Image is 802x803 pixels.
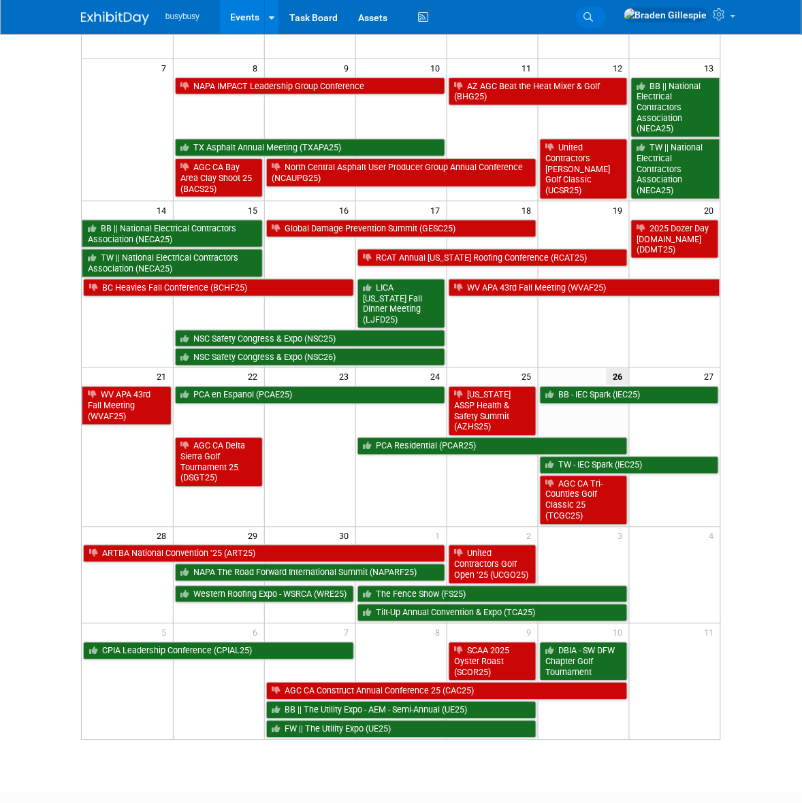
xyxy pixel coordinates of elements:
a: AGC CA Bay Area Clay Shoot 25 (BACS25) [175,159,263,197]
span: 2 [526,527,538,544]
a: WV APA 43rd Fall Meeting (WVAF25) [449,279,721,297]
a: LICA [US_STATE] Fall Dinner Meeting (LJFD25) [357,279,445,329]
a: NSC Safety Congress & Expo (NSC25) [175,330,445,348]
span: 16 [338,201,355,218]
span: busybusy [165,12,199,21]
a: TX Asphalt Annual Meeting (TXAPA25) [175,139,445,157]
a: 2025 Dozer Day [DOMAIN_NAME] (DDMT25) [631,220,720,259]
a: TW - IEC Spark (IEC25) [540,457,720,474]
a: BB || National Electrical Contractors Association (NECA25) [82,220,263,248]
span: 21 [156,368,173,385]
a: PCA en Espanol (PCAE25) [175,387,445,404]
span: 17 [430,201,447,218]
span: 7 [161,59,173,76]
a: ARTBA National Convention ’25 (ART25) [83,545,445,563]
span: 18 [521,201,538,218]
span: 26 [607,368,629,385]
span: 11 [703,624,720,641]
a: AZ AGC Beat the Heat Mixer & Golf (BHG25) [449,78,628,105]
span: 13 [703,59,720,76]
img: ExhibitDay [81,12,149,25]
a: AGC CA Tri-Counties Golf Classic 25 (TCGC25) [540,476,628,525]
a: United Contractors Golf Open ’25 (UCGO25) [449,545,536,584]
span: 6 [252,624,264,641]
span: 7 [343,624,355,641]
img: Braden Gillespie [624,7,708,22]
a: TW || National Electrical Contractors Association (NECA25) [82,249,263,277]
span: 19 [612,201,629,218]
span: 30 [338,527,355,544]
a: TW || National Electrical Contractors Association (NECA25) [631,139,721,199]
a: NAPA The Road Forward International Summit (NAPARF25) [175,564,445,582]
span: 15 [247,201,264,218]
span: 8 [252,59,264,76]
span: 11 [521,59,538,76]
span: 4 [708,527,720,544]
span: 20 [703,201,720,218]
a: BC Heavies Fall Conference (BCHF25) [83,279,354,297]
a: United Contractors [PERSON_NAME] Golf Classic (UCSR25) [540,139,628,199]
a: Western Roofing Expo - WSRCA (WRE25) [175,586,354,604]
a: DBIA - SW DFW Chapter Golf Tournament [540,642,628,681]
a: AGC CA Delta Sierra Golf Tournament 25 (DSGT25) [175,438,263,487]
span: 14 [156,201,173,218]
a: WV APA 43rd Fall Meeting (WVAF25) [82,387,172,425]
a: North Central Asphalt User Producer Group Annual Conference (NCAUPG25) [266,159,536,186]
a: NSC Safety Congress & Expo (NSC26) [175,348,445,366]
a: [US_STATE] ASSP Health & Safety Summit (AZHS25) [449,387,536,436]
span: 29 [247,527,264,544]
span: 12 [612,59,629,76]
span: 8 [434,624,447,641]
a: CPIA Leadership Conference (CPIAL25) [83,642,354,660]
a: BB - IEC Spark (IEC25) [540,387,720,404]
a: PCA Residential (PCAR25) [357,438,628,455]
span: 3 [617,527,629,544]
span: 9 [526,624,538,641]
a: Global Damage Prevention Summit (GESC25) [266,220,536,237]
a: Tilt-Up Annual Convention & Expo (TCA25) [357,604,628,622]
a: BB || The Utility Expo - AEM - Semi-Annual (UE25) [266,702,536,719]
span: 22 [247,368,264,385]
a: NAPA IMPACT Leadership Group Conference [175,78,445,95]
span: 28 [156,527,173,544]
span: 5 [161,624,173,641]
a: The Fence Show (FS25) [357,586,628,604]
a: BB || National Electrical Contractors Association (NECA25) [631,78,721,138]
span: 9 [343,59,355,76]
span: 10 [430,59,447,76]
span: 25 [521,368,538,385]
span: 24 [430,368,447,385]
span: 10 [612,624,629,641]
a: RCAT Annual [US_STATE] Roofing Conference (RCAT25) [357,249,628,267]
a: SCAA 2025 Oyster Roast (SCOR25) [449,642,536,681]
a: AGC CA Construct Annual Conference 25 (CAC25) [266,683,628,700]
span: 27 [703,368,720,385]
span: 1 [434,527,447,544]
a: FW || The Utility Expo (UE25) [266,721,536,738]
span: 23 [338,368,355,385]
